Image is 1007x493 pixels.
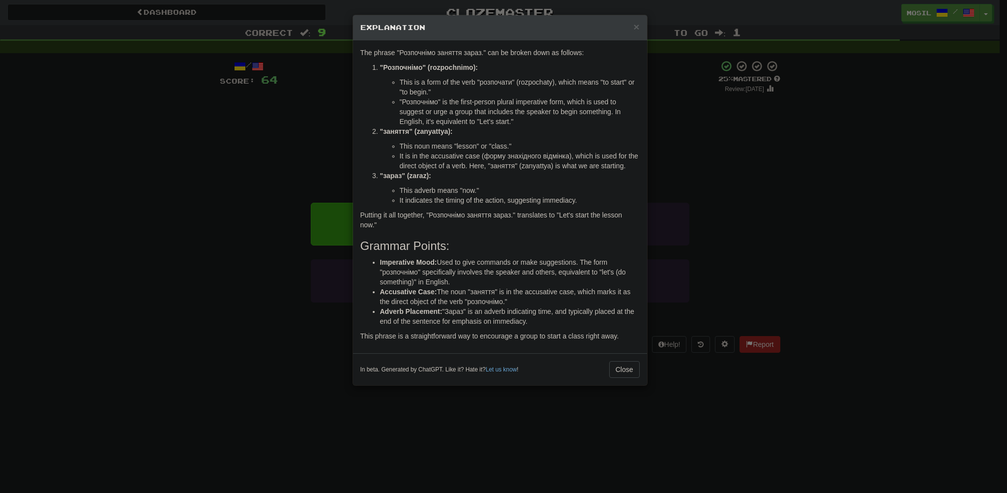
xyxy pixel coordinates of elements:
p: This phrase is a straightforward way to encourage a group to start a class right away. [360,331,640,341]
a: Let us know [486,366,517,373]
strong: Imperative Mood: [380,258,437,266]
li: This noun means "lesson" or "class." [400,141,640,151]
li: This is a form of the verb "розпочати" (rozpochaty), which means "to start" or "to begin." [400,77,640,97]
li: "Розпочнімо" is the first-person plural imperative form, which is used to suggest or urge a group... [400,97,640,126]
span: × [633,21,639,32]
li: The noun "заняття" is in the accusative case, which marks it as the direct object of the verb "ро... [380,287,640,307]
p: The phrase "Розпочнімо заняття зараз." can be broken down as follows: [360,48,640,58]
strong: "Розпочнімо" (rozpochnimo): [380,63,478,71]
strong: Accusative Case: [380,288,437,296]
small: In beta. Generated by ChatGPT. Like it? Hate it? ! [360,366,519,374]
li: It indicates the timing of the action, suggesting immediacy. [400,195,640,205]
strong: "зараз" (zaraz): [380,172,431,180]
h3: Grammar Points: [360,240,640,252]
button: Close [633,22,639,32]
button: Close [609,361,640,378]
li: Used to give commands or make suggestions. The form "розпочнімо" specifically involves the speake... [380,257,640,287]
li: It is in the accusative case (форму знахідного відмінка), which is used for the direct object of ... [400,151,640,171]
strong: Adverb Placement: [380,308,443,315]
p: Putting it all together, "Розпочнімо заняття зараз." translates to "Let's start the lesson now." [360,210,640,230]
h5: Explanation [360,23,640,32]
strong: "заняття" (zanyattya): [380,127,453,135]
li: "Зараз" is an adverb indicating time, and typically placed at the end of the sentence for emphasi... [380,307,640,326]
li: This adverb means "now." [400,185,640,195]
